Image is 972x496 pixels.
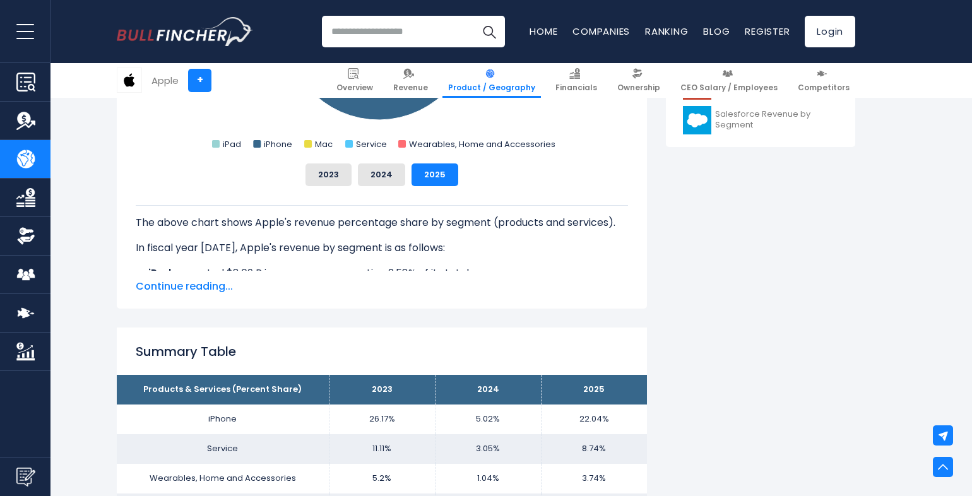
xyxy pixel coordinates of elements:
h2: Summary Table [136,342,628,361]
a: Blog [703,25,730,38]
img: Bullfincher logo [117,17,253,46]
img: CRM logo [683,106,711,134]
span: Financials [555,83,597,93]
a: Login [805,16,855,47]
text: Service [356,138,387,150]
text: Wearables, Home and Accessories [409,138,555,150]
th: 2023 [329,375,435,404]
img: Ownership [16,227,35,245]
span: Product / Geography [448,83,535,93]
a: CEO Salary / Employees [675,63,783,98]
button: 2023 [305,163,352,186]
span: Ownership [617,83,660,93]
button: 2025 [412,163,458,186]
td: 8.74% [541,434,647,464]
a: Product / Geography [442,63,541,98]
td: 1.04% [435,464,541,493]
span: CEO Salary / Employees [680,83,778,93]
a: Go to homepage [117,17,252,46]
td: 22.04% [541,404,647,434]
a: Register [745,25,790,38]
td: 11.11% [329,434,435,464]
p: In fiscal year [DATE], Apple's revenue by segment is as follows: [136,240,628,256]
b: iPad [148,266,171,280]
button: Search [473,16,505,47]
span: Revenue [393,83,428,93]
a: Competitors [792,63,855,98]
text: iPhone [264,138,292,150]
td: Wearables, Home and Accessories [117,464,329,493]
th: Products & Services (Percent Share) [117,375,329,404]
a: Revenue [388,63,434,98]
td: 5.2% [329,464,435,493]
td: 26.17% [329,404,435,434]
a: Ownership [612,63,666,98]
a: Ranking [645,25,688,38]
li: generated $8.09 B in revenue, representing 2.58% of its total revenue. [136,266,628,281]
div: Apple [151,73,179,88]
span: Continue reading... [136,279,628,294]
a: Financials [550,63,603,98]
p: The above chart shows Apple's revenue percentage share by segment (products and services). [136,215,628,230]
a: Overview [331,63,379,98]
a: Companies [572,25,630,38]
a: Home [530,25,557,38]
div: The for Apple is the iPhone, which represents 22.04% of its total revenue. The for Apple is the i... [136,205,628,402]
img: AAPL logo [117,68,141,92]
text: iPad [223,138,241,150]
td: iPhone [117,404,329,434]
a: Salesforce Revenue by Segment [675,103,846,138]
span: Competitors [798,83,850,93]
button: 2024 [358,163,405,186]
td: 5.02% [435,404,541,434]
td: 3.74% [541,464,647,493]
a: + [188,69,211,92]
span: Salesforce Revenue by Segment [715,109,838,131]
span: Overview [336,83,373,93]
td: 3.05% [435,434,541,464]
th: 2025 [541,375,647,404]
td: Service [117,434,329,464]
text: Mac [315,138,333,150]
th: 2024 [435,375,541,404]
